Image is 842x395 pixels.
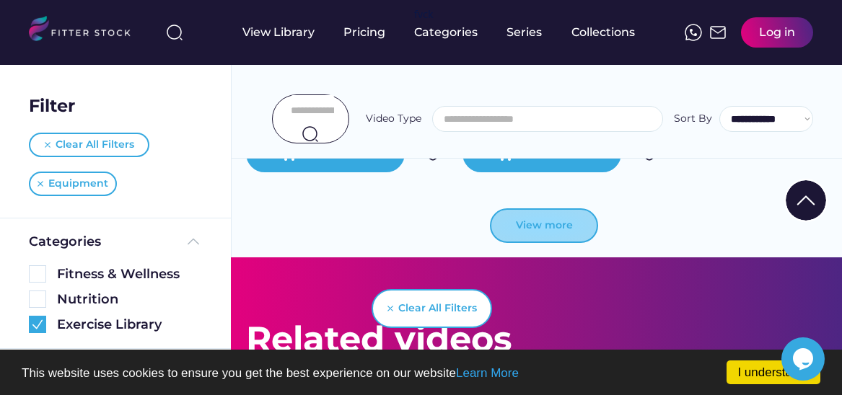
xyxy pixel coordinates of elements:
img: Rectangle%205126.svg [29,265,46,283]
div: Series [506,25,543,40]
div: Categories [414,25,478,40]
iframe: chat widget [781,337,828,381]
div: Video Type [366,112,421,126]
img: Frame%2051.svg [709,24,727,41]
img: Group%201000002360.svg [29,316,46,333]
img: search-normal%203.svg [166,24,183,41]
img: Group%201000002322%20%281%29.svg [786,180,826,221]
img: Vector%20%281%29.svg [38,181,43,187]
div: Filter [29,94,75,118]
img: meteor-icons_whatsapp%20%281%29.svg [685,24,702,41]
div: Sort By [674,112,712,126]
img: LOGO.svg [29,16,143,45]
div: Nutrition [57,290,202,309]
div: Collections [571,25,635,40]
p: This website uses cookies to ensure you get the best experience on our website [22,367,820,379]
img: Frame%20%285%29.svg [185,233,202,250]
a: I understand! [727,360,820,384]
div: Exercise Library [57,316,202,334]
img: search-normal.svg [302,125,319,143]
div: Clear All Filters [398,301,477,316]
img: Rectangle%205126.svg [29,290,46,308]
div: Log in [759,25,795,40]
img: Vector%20%281%29.svg [387,306,393,311]
div: Categories [29,233,101,251]
div: Equipment [48,177,108,191]
img: Vector%20%281%29.svg [45,142,51,148]
div: Fitness & Wellness [57,265,202,283]
div: fvck [414,7,433,22]
div: Related videos [246,315,512,363]
button: View more [490,208,598,243]
div: View Library [242,25,315,40]
a: Learn More [456,366,519,380]
div: Pricing [343,25,385,40]
div: Clear All Filters [56,138,134,152]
